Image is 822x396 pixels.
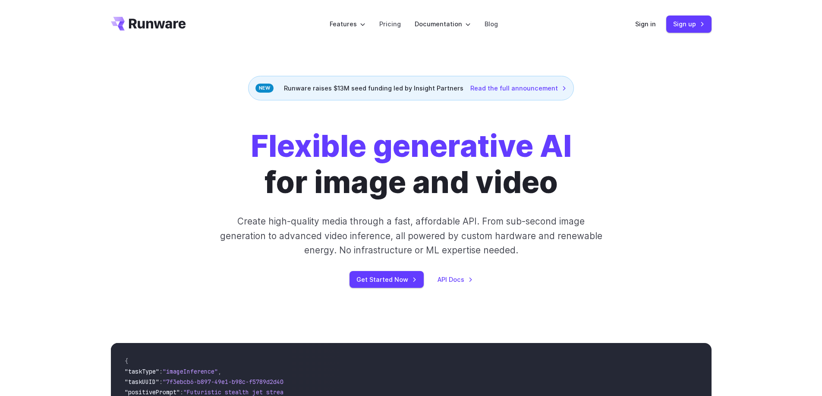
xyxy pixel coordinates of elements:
[379,19,401,29] a: Pricing
[251,128,572,164] strong: Flexible generative AI
[635,19,656,29] a: Sign in
[485,19,498,29] a: Blog
[330,19,365,29] label: Features
[248,76,574,100] div: Runware raises $13M seed funding led by Insight Partners
[125,368,159,375] span: "taskType"
[438,274,473,284] a: API Docs
[183,388,498,396] span: "Futuristic stealth jet streaking through a neon-lit cityscape with glowing purple exhaust"
[163,368,218,375] span: "imageInference"
[666,16,712,32] a: Sign up
[125,388,180,396] span: "positivePrompt"
[218,368,221,375] span: ,
[470,83,567,93] a: Read the full announcement
[163,378,294,386] span: "7f3ebcb6-b897-49e1-b98c-f5789d2d40d7"
[125,357,128,365] span: {
[111,17,186,31] a: Go to /
[180,388,183,396] span: :
[125,378,159,386] span: "taskUUID"
[159,378,163,386] span: :
[415,19,471,29] label: Documentation
[219,214,603,257] p: Create high-quality media through a fast, affordable API. From sub-second image generation to adv...
[159,368,163,375] span: :
[251,128,572,200] h1: for image and video
[350,271,424,288] a: Get Started Now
